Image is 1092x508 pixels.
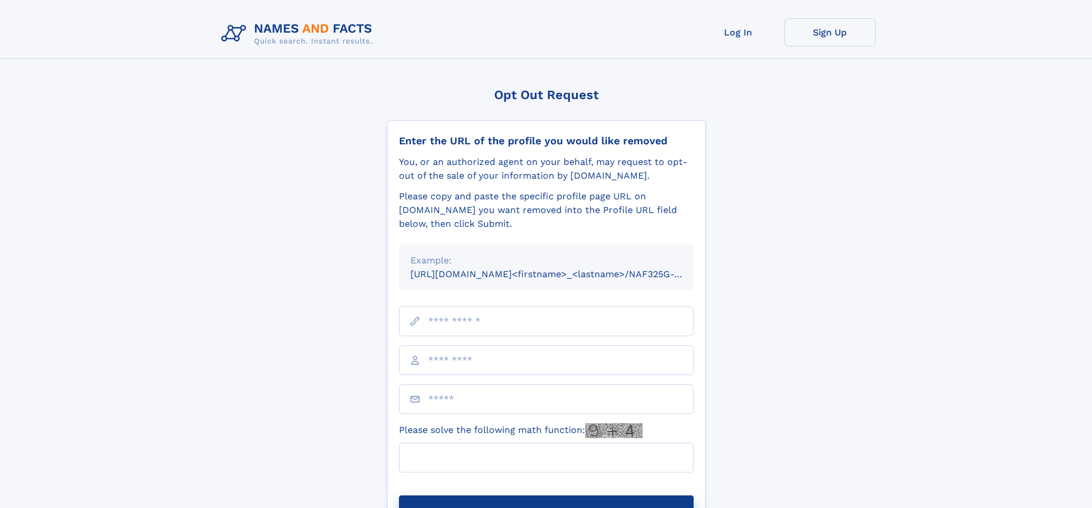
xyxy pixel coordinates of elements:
[387,88,706,102] div: Opt Out Request
[217,18,382,49] img: Logo Names and Facts
[410,269,715,279] small: [URL][DOMAIN_NAME]<firstname>_<lastname>/NAF325G-xxxxxxxx
[399,423,643,438] label: Please solve the following math function:
[399,155,694,183] div: You, or an authorized agent on your behalf, may request to opt-out of the sale of your informatio...
[692,18,784,46] a: Log In
[399,135,694,147] div: Enter the URL of the profile you would like removed
[410,254,682,267] div: Example:
[399,190,694,231] div: Please copy and paste the specific profile page URL on [DOMAIN_NAME] you want removed into the Pr...
[784,18,876,46] a: Sign Up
